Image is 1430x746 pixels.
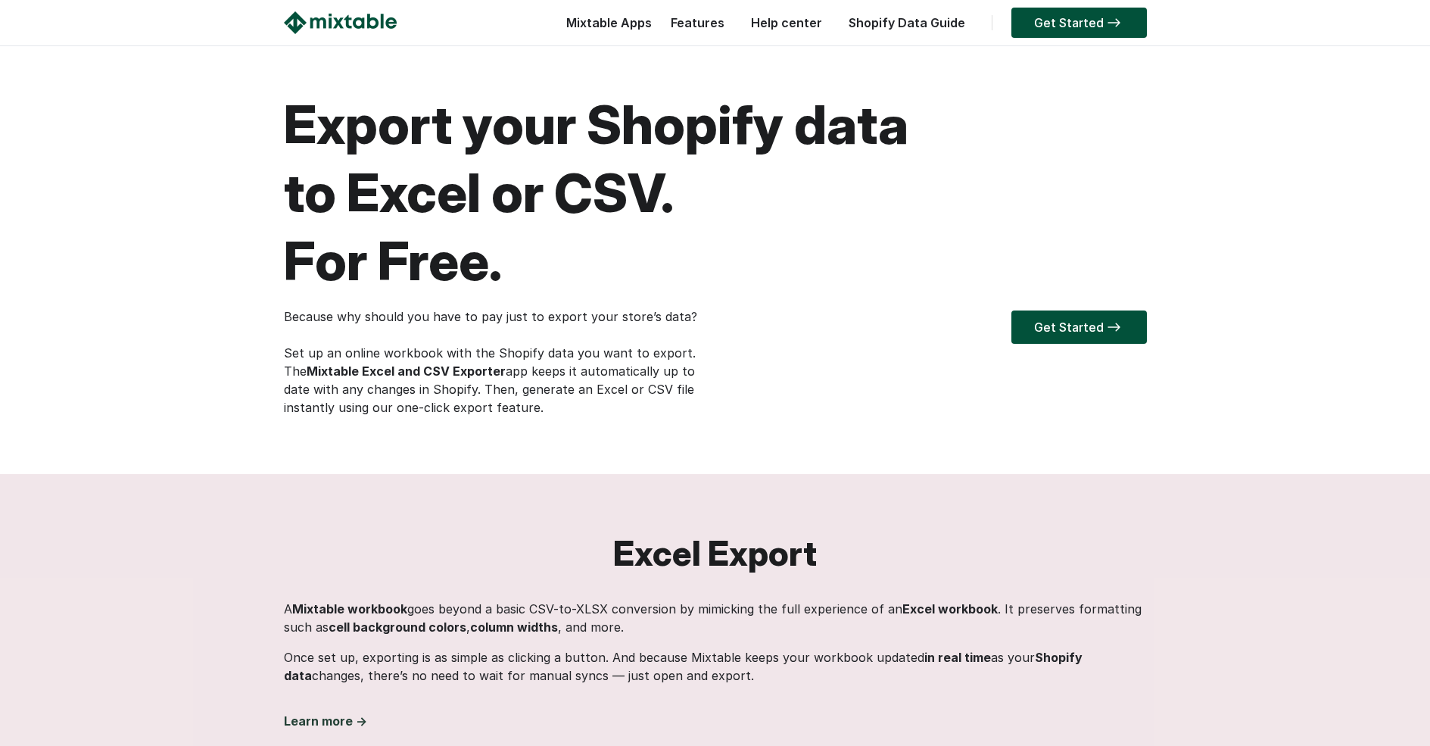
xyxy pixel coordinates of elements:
h1: Export your Shopify data to Excel or CSV. For Free. [284,91,1147,295]
p: Because why should you have to pay just to export your store’s data? Set up an online workbook wi... [284,307,715,417]
p: A goes beyond a basic CSV-to-XLSX conversion by mimicking the full experience of an . It preserve... [284,600,1147,636]
div: Mixtable Apps [559,11,652,42]
img: Mixtable logo [284,11,397,34]
a: Get Started [1011,8,1147,38]
a: Learn more → [284,713,367,729]
a: Features [663,15,732,30]
a: Shopify Data Guide [841,15,973,30]
a: Help center [743,15,830,30]
strong: Mixtable Excel and CSV Exporter [307,364,506,379]
img: arrow-right.svg [1104,323,1124,332]
h2: Excel Export [284,474,1147,588]
strong: Mixtable workbook [292,601,407,616]
strong: Excel workbook [902,601,998,616]
img: arrow-right.svg [1104,18,1124,27]
a: Get Started [1011,311,1147,344]
p: Once set up, exporting is as simple as clicking a button. And because Mixtable keeps your workboo... [284,648,1147,685]
strong: column widths [470,620,558,635]
strong: in real time [924,650,991,665]
strong: cell background colors [329,620,466,635]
